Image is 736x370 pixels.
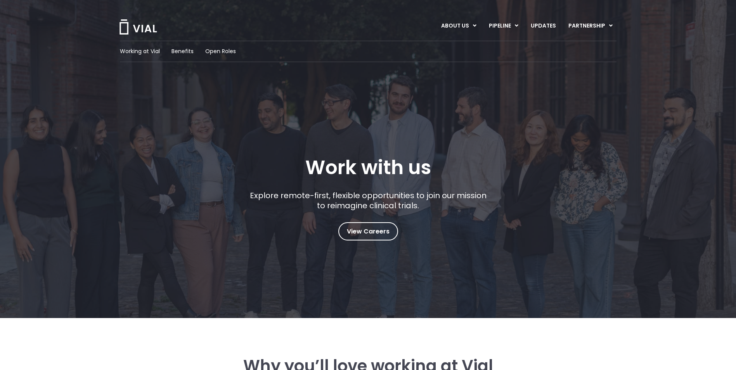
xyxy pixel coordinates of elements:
[562,19,619,33] a: PARTNERSHIPMenu Toggle
[205,47,236,55] a: Open Roles
[305,156,431,179] h1: Work with us
[347,226,390,237] span: View Careers
[525,19,562,33] a: UPDATES
[247,190,489,211] p: Explore remote-first, flexible opportunities to join our mission to reimagine clinical trials.
[171,47,194,55] a: Benefits
[435,19,482,33] a: ABOUT USMenu Toggle
[338,222,398,240] a: View Careers
[119,19,158,35] img: Vial Logo
[483,19,524,33] a: PIPELINEMenu Toggle
[120,47,160,55] a: Working at Vial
